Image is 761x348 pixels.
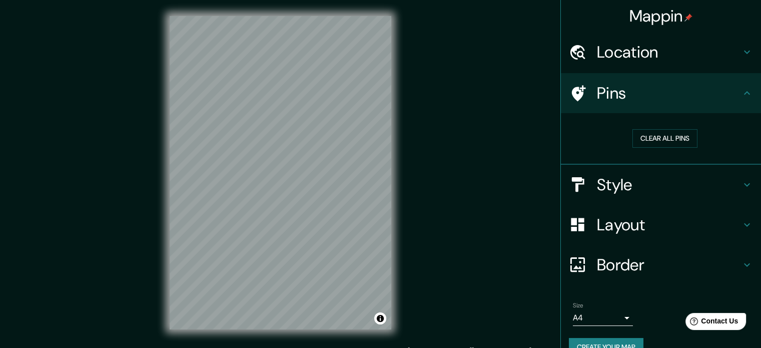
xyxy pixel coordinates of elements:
h4: Pins [597,83,741,103]
div: Style [561,165,761,205]
label: Size [573,301,583,309]
canvas: Map [170,16,391,329]
div: Pins [561,73,761,113]
h4: Layout [597,215,741,235]
div: Layout [561,205,761,245]
div: Location [561,32,761,72]
h4: Border [597,255,741,275]
button: Toggle attribution [374,312,386,324]
img: pin-icon.png [684,14,692,22]
h4: Mappin [629,6,693,26]
div: Border [561,245,761,285]
h4: Location [597,42,741,62]
iframe: Help widget launcher [672,309,750,337]
h4: Style [597,175,741,195]
button: Clear all pins [632,129,697,148]
div: A4 [573,310,633,326]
